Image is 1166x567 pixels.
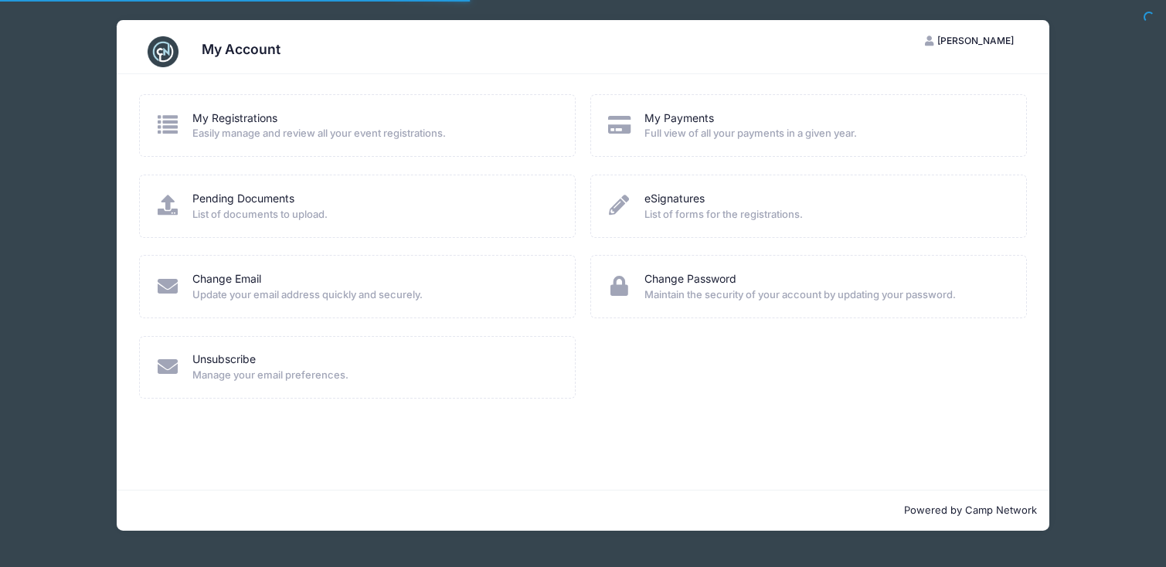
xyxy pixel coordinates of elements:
[644,207,1007,222] span: List of forms for the registrations.
[129,503,1037,518] p: Powered by Camp Network
[644,287,1007,303] span: Maintain the security of your account by updating your password.
[937,35,1014,46] span: [PERSON_NAME]
[644,191,705,207] a: eSignatures
[911,28,1027,54] button: [PERSON_NAME]
[192,126,555,141] span: Easily manage and review all your event registrations.
[202,41,280,57] h3: My Account
[192,110,277,127] a: My Registrations
[192,271,261,287] a: Change Email
[192,191,294,207] a: Pending Documents
[148,36,178,67] img: CampNetwork
[644,126,1007,141] span: Full view of all your payments in a given year.
[192,351,256,368] a: Unsubscribe
[644,110,714,127] a: My Payments
[192,287,555,303] span: Update your email address quickly and securely.
[192,368,555,383] span: Manage your email preferences.
[192,207,555,222] span: List of documents to upload.
[644,271,736,287] a: Change Password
